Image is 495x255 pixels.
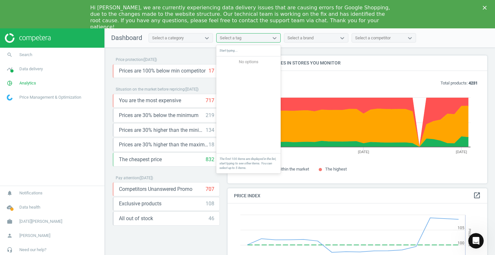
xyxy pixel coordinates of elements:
[119,97,181,104] span: You are the most expensive
[206,156,214,163] div: 832
[216,56,281,153] div: grid
[206,97,214,104] div: 717
[4,77,16,89] i: pie_chart_outlined
[185,87,199,92] span: ( [DATE] )
[287,35,314,41] div: Select a brand
[441,80,478,86] p: Total products:
[19,52,32,58] span: Search
[206,200,214,207] div: 108
[116,87,185,92] span: Situation on the market before repricing
[216,45,281,56] div: Start typing...
[119,112,199,119] span: Prices are 30% below the minimum
[119,215,153,222] span: All out of stock
[4,230,16,242] i: person
[4,215,16,228] i: work
[19,233,50,239] span: [PERSON_NAME]
[228,55,487,71] h4: Your prices vs. prices in stores you monitor
[355,35,391,41] div: Select a competitor
[119,200,161,207] span: Exclusive products
[19,204,40,210] span: Data health
[19,247,46,253] span: Need our help?
[19,219,62,224] span: [DATE][PERSON_NAME]
[458,241,464,245] text: 100
[19,190,43,196] span: Notifications
[4,187,16,199] i: notifications
[19,94,81,100] span: Price Management & Optimization
[152,35,184,41] div: Select a category
[473,191,481,200] a: open_in_new
[456,150,467,154] tspan: [DATE]
[139,176,153,180] span: ( [DATE] )
[209,215,214,222] div: 46
[358,150,369,154] tspan: [DATE]
[216,56,281,67] div: No options
[277,167,309,172] span: Within the market
[119,186,192,193] span: Competitors Unanswered Promo
[111,34,142,42] span: Dashboard
[206,112,214,119] div: 219
[216,153,281,173] div: The first 100 items are displayed in the list, start typing to see other items. You can select up...
[5,33,51,43] img: ajHJNr6hYgQAAAAASUVORK5CYII=
[119,156,162,163] span: The cheapest price
[116,176,139,180] span: Pay attention
[90,5,394,30] div: Hi [PERSON_NAME], we are currently experiencing data delivery issues that are causing errors for ...
[325,167,347,172] span: The highest
[468,233,484,249] iframe: Intercom live chat
[206,127,214,134] div: 134
[228,188,487,203] h4: Price Index
[19,80,36,86] span: Analytics
[206,186,214,193] div: 707
[209,67,214,74] div: 17
[483,6,489,10] div: Close
[458,226,464,230] text: 105
[7,94,13,101] img: wGWNvw8QSZomAAAAABJRU5ErkJggg==
[119,127,206,134] span: Prices are 30% higher than the minimum
[4,49,16,61] i: search
[143,57,157,62] span: ( [DATE] )
[4,63,16,75] i: timeline
[119,141,209,148] span: Prices are 30% higher than the maximal
[116,57,143,62] span: Price protection
[468,229,472,246] tspan: Price Index
[119,67,206,74] span: Prices are 100% below min competitor
[469,81,478,85] b: 4231
[220,35,241,41] div: Select a tag
[4,201,16,213] i: cloud_done
[209,141,214,148] div: 18
[473,191,481,199] i: open_in_new
[19,66,43,72] span: Data delivery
